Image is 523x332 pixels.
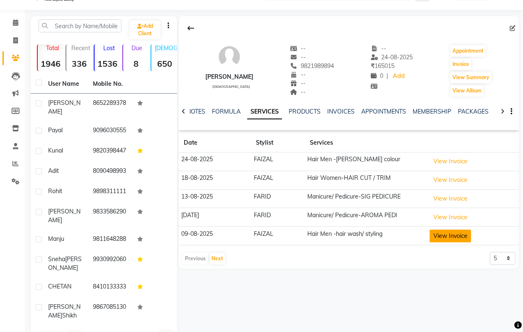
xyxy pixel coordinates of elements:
[88,230,133,250] td: 9811648288
[123,58,149,69] strong: 8
[305,227,427,245] td: Hair Men -hair wash/ styling
[38,58,64,69] strong: 1946
[371,62,394,70] span: 165015
[290,88,306,96] span: --
[290,45,306,52] span: --
[88,141,133,162] td: 9820398447
[305,171,427,189] td: Hair Women-HAIR CUT / TRIM
[251,189,305,208] td: FARID
[217,44,242,69] img: avatar
[62,312,77,319] span: shikh
[413,108,451,115] a: MEMBERSHIP
[290,62,334,70] span: 9821989894
[361,108,406,115] a: APPOINTMENTS
[70,44,92,52] p: Recent
[305,208,427,227] td: Manicure/ Pedicure-AROMA PEDI
[392,70,406,82] a: Add
[48,99,80,115] span: [PERSON_NAME]
[251,171,305,189] td: FAIZAL
[48,283,71,290] span: CHETAN
[450,45,486,57] button: Appointment
[48,235,64,242] span: manju
[43,75,88,94] th: User Name
[371,72,383,80] span: 0
[179,208,251,227] td: [DATE]
[88,94,133,121] td: 8652289378
[430,192,471,205] button: View Invoice
[289,108,321,115] a: PRODUCTS
[371,53,413,61] span: 24-08-2025
[48,208,80,224] span: [PERSON_NAME]
[247,104,282,119] a: SERVICES
[212,85,250,89] span: [DEMOGRAPHIC_DATA]
[48,147,63,154] span: Kunal
[48,255,65,263] span: Sneha
[88,277,133,298] td: 8410133333
[450,85,484,97] button: View Album
[305,189,427,208] td: Manicure/ Pedicure-SIG PEDICURE
[88,202,133,230] td: 9833586290
[251,208,305,227] td: FARID
[290,71,306,78] span: --
[251,153,305,171] td: FAIZAL
[129,20,161,39] a: Add Client
[430,174,471,187] button: View Invoice
[39,19,122,32] input: Search by Name/Mobile/Email/Code
[430,230,471,242] button: View Invoice
[179,171,251,189] td: 18-08-2025
[66,58,92,69] strong: 336
[205,73,253,81] div: [PERSON_NAME]
[48,255,82,271] span: [PERSON_NAME]
[88,162,133,182] td: 8090498993
[179,153,251,171] td: 24-08-2025
[212,108,241,115] a: FORMULA
[305,153,427,171] td: Hair Men -[PERSON_NAME] colour
[88,182,133,202] td: 9898311111
[98,44,121,52] p: Lost
[179,133,251,153] th: Date
[458,108,489,115] a: PACKAGES
[430,211,471,224] button: View Invoice
[290,53,306,61] span: --
[182,20,199,36] div: Back to Client
[251,227,305,245] td: FAIZAL
[48,187,62,195] span: Rohit
[88,121,133,141] td: 9096030555
[155,44,178,52] p: [DEMOGRAPHIC_DATA]
[450,72,491,83] button: View Summary
[387,72,388,80] span: |
[187,108,205,115] a: NOTES
[88,250,133,277] td: 9930992060
[209,253,225,264] button: Next
[88,298,133,325] td: 9867085130
[179,227,251,245] td: 09-08-2025
[179,189,251,208] td: 13-08-2025
[371,45,387,52] span: --
[48,126,63,134] span: Payal
[41,44,64,52] p: Total
[371,62,375,70] span: ₹
[151,58,178,69] strong: 650
[88,75,133,94] th: Mobile No.
[305,133,427,153] th: Services
[450,58,471,70] button: Invoice
[430,155,471,168] button: View Invoice
[290,80,306,87] span: --
[95,58,121,69] strong: 1536
[48,167,59,174] span: Adit
[48,303,80,319] span: [PERSON_NAME]
[251,133,305,153] th: Stylist
[125,44,149,52] p: Due
[327,108,355,115] a: INVOICES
